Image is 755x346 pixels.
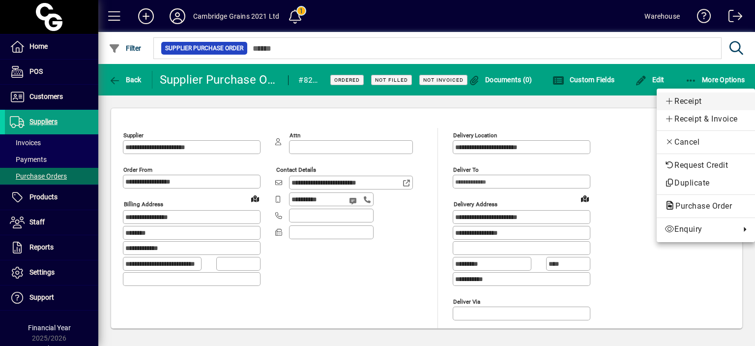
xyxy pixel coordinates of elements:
span: Duplicate [665,177,747,189]
span: Cancel [665,136,747,148]
span: Purchase Order [665,201,737,211]
span: Request Credit [665,159,747,171]
span: Receipt [665,95,747,107]
span: Receipt & Invoice [665,113,747,125]
span: Enquiry [665,223,735,235]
